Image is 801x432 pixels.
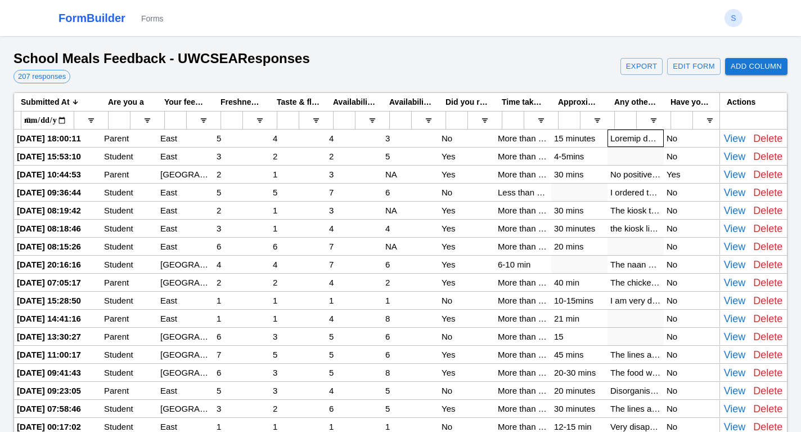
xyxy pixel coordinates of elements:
[607,202,664,219] div: The kiosk takes too long (the line), and ordering/waiting takes too long. Once we get the food, w...
[551,346,607,363] div: 45 mins
[551,328,607,345] div: 15
[101,364,157,381] div: Student
[157,292,214,309] div: East
[614,97,657,106] span: Any other feedback or experiences you would like to share.
[157,202,214,219] div: East
[326,148,382,165] div: 2
[101,148,157,165] div: Student
[326,382,382,399] div: 4
[326,400,382,417] div: 6
[607,382,664,399] div: Disorganised, pricey with very bad food quality. Now I see more of gimmicks and more on presentat...
[551,310,607,327] div: 21 min
[220,111,243,130] input: Freshness of Food (1 being worst, 10 being best about the school canteen food) Filter Input
[101,274,157,291] div: Parent
[664,346,720,363] div: No
[750,346,785,364] button: Delete Response
[101,400,157,417] div: Student
[101,220,157,237] div: Student
[664,166,720,183] div: Yes
[750,220,785,238] button: Delete Response
[558,97,601,106] span: Approximately how much time did it take to get your food?
[750,382,785,400] button: Delete Response
[439,220,495,237] div: Yes
[750,148,785,166] button: Delete Response
[721,346,749,364] button: View Details
[495,292,551,309] div: More than 10 min
[389,97,432,106] span: Availability of food options eg. nut-free, gluten-free, vegetarian, vegan (1 being least, 10 bein...
[495,364,551,381] div: More than 10 min
[270,346,326,363] div: 5
[721,220,749,238] button: View Details
[326,346,382,363] div: 5
[551,166,607,183] div: 30 mins
[495,184,551,201] div: Less than 5 min
[214,148,270,165] div: 3
[382,148,439,165] div: 5
[439,202,495,219] div: Yes
[101,130,157,147] div: Parent
[214,130,270,147] div: 5
[14,220,101,237] div: [DATE] 08:18:46
[495,148,551,165] div: More than 10 min
[157,238,214,255] div: East
[14,238,101,255] div: [DATE] 08:15:26
[14,256,101,273] div: [DATE] 20:16:16
[270,382,326,399] div: 3
[382,400,439,417] div: 5
[382,130,439,147] div: 3
[270,400,326,417] div: 2
[445,97,488,106] span: Did you receive exactly what you ordered for?
[326,166,382,183] div: 3
[495,202,551,219] div: More than 10 min
[664,364,720,381] div: No
[607,292,664,309] div: I am very disappointed with SB. Even after so much feedback I see no change in anything..
[495,310,551,327] div: More than 10 min
[326,238,382,255] div: 7
[495,400,551,417] div: More than 10 min
[270,130,326,147] div: 4
[14,346,101,363] div: [DATE] 11:00:17
[214,220,270,237] div: 3
[382,238,439,255] div: NA
[721,238,749,256] button: View Details
[101,202,157,219] div: Student
[214,202,270,219] div: 2
[614,111,637,130] input: Any other feedback or experiences you would like to share. Filter Input
[607,184,664,201] div: I ordered the grilled chicken, but it was very misleading and was not grilled chicken at all.
[326,292,382,309] div: 1
[495,274,551,291] div: More than 10 min
[326,328,382,345] div: 5
[721,364,749,382] button: View Details
[721,202,749,220] button: View Details
[21,97,70,106] span: Submitted At
[157,130,214,147] div: East
[326,220,382,237] div: 4
[326,202,382,219] div: 3
[214,382,270,399] div: 5
[750,184,785,202] button: Delete Response
[101,382,157,399] div: Parent
[551,364,607,381] div: 20-30 mins
[214,346,270,363] div: 7
[439,382,495,399] div: No
[214,364,270,381] div: 6
[157,184,214,201] div: East
[750,202,785,220] button: Delete Response
[750,130,785,148] button: Delete Response
[164,97,207,106] span: Your feedback is related to which campus:
[214,400,270,417] div: 3
[664,328,720,345] div: No
[270,220,326,237] div: 1
[664,130,720,147] div: No
[439,346,495,363] div: Yes
[14,130,101,147] div: [DATE] 18:00:11
[721,148,749,166] button: View Details
[727,97,755,106] span: Actions
[270,364,326,381] div: 3
[326,274,382,291] div: 4
[270,166,326,183] div: 1
[101,346,157,363] div: Student
[88,117,94,124] button: Open Filter Menu
[664,148,720,165] div: No
[750,166,785,184] button: Delete Response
